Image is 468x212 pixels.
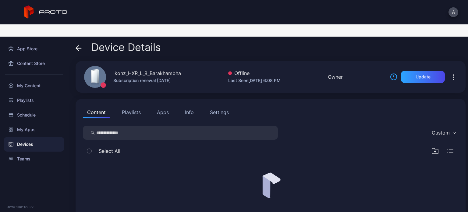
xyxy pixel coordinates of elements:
[4,41,64,56] a: App Store
[113,77,181,84] div: Subscription renewal [DATE]
[181,106,198,118] button: Info
[206,106,233,118] button: Settings
[99,147,120,155] span: Select All
[4,137,64,152] a: Devices
[4,122,64,137] a: My Apps
[4,108,64,122] a: Schedule
[401,71,445,83] button: Update
[118,106,145,118] button: Playlists
[4,56,64,71] a: Content Store
[4,93,64,108] a: Playlists
[210,109,229,116] div: Settings
[429,126,458,140] button: Custom
[7,205,61,210] div: © 2025 PROTO, Inc.
[228,70,281,77] div: Offline
[228,77,281,84] div: Last Seen [DATE] 6:08 PM
[4,78,64,93] a: My Content
[153,106,173,118] button: Apps
[113,70,181,77] div: Ikonz_HXR_L_8_Barakhambha
[328,73,343,81] div: Owner
[416,74,431,79] div: Update
[83,106,110,118] button: Content
[448,7,458,17] button: A
[432,130,450,136] div: Custom
[185,109,194,116] div: Info
[4,152,64,166] a: Teams
[91,41,161,53] span: Device Details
